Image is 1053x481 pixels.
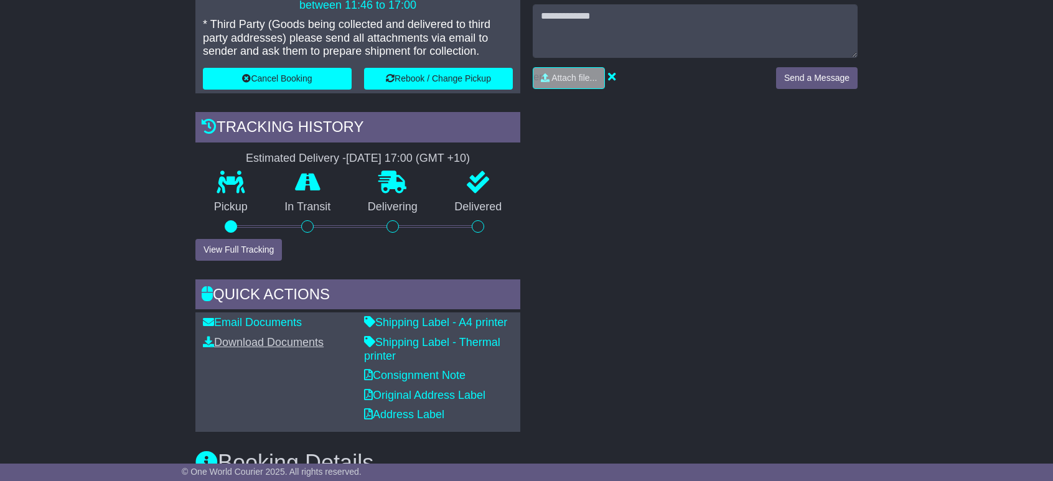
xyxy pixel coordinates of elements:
[436,200,521,214] p: Delivered
[195,451,858,475] h3: Booking Details
[203,18,513,58] p: * Third Party (Goods being collected and delivered to third party addresses) please send all atta...
[364,336,500,362] a: Shipping Label - Thermal printer
[346,152,470,166] div: [DATE] 17:00 (GMT +10)
[364,369,466,381] a: Consignment Note
[364,316,507,329] a: Shipping Label - A4 printer
[349,200,436,214] p: Delivering
[203,336,324,348] a: Download Documents
[364,389,485,401] a: Original Address Label
[195,200,266,214] p: Pickup
[203,316,302,329] a: Email Documents
[776,67,858,89] button: Send a Message
[195,279,520,313] div: Quick Actions
[266,200,350,214] p: In Transit
[182,467,362,477] span: © One World Courier 2025. All rights reserved.
[195,152,520,166] div: Estimated Delivery -
[203,68,352,90] button: Cancel Booking
[195,239,282,261] button: View Full Tracking
[195,112,520,146] div: Tracking history
[364,408,444,421] a: Address Label
[364,68,513,90] button: Rebook / Change Pickup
